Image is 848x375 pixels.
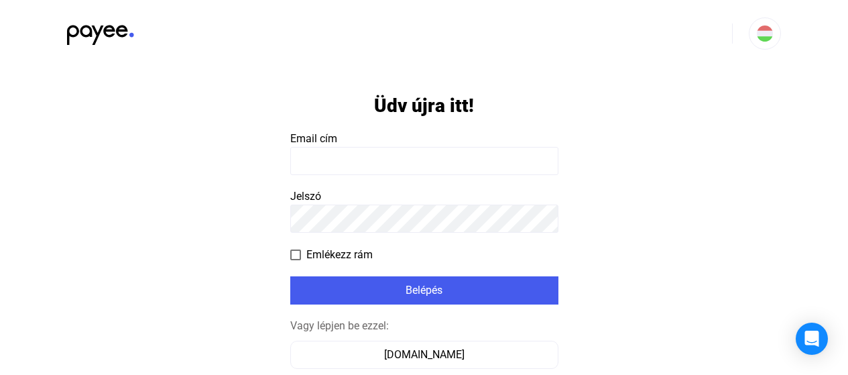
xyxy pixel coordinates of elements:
button: HU [749,17,781,50]
h1: Üdv újra itt! [374,94,474,117]
img: HU [757,25,773,42]
button: Belépés [290,276,558,305]
div: Vagy lépjen be ezzel: [290,318,558,334]
div: Belépés [294,282,554,299]
div: [DOMAIN_NAME] [295,347,554,363]
img: black-payee-blue-dot.svg [67,17,134,45]
span: Emlékezz rám [306,247,373,263]
a: [DOMAIN_NAME] [290,348,558,361]
button: [DOMAIN_NAME] [290,341,558,369]
span: Jelszó [290,190,321,203]
span: Email cím [290,132,337,145]
div: Open Intercom Messenger [796,323,828,355]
